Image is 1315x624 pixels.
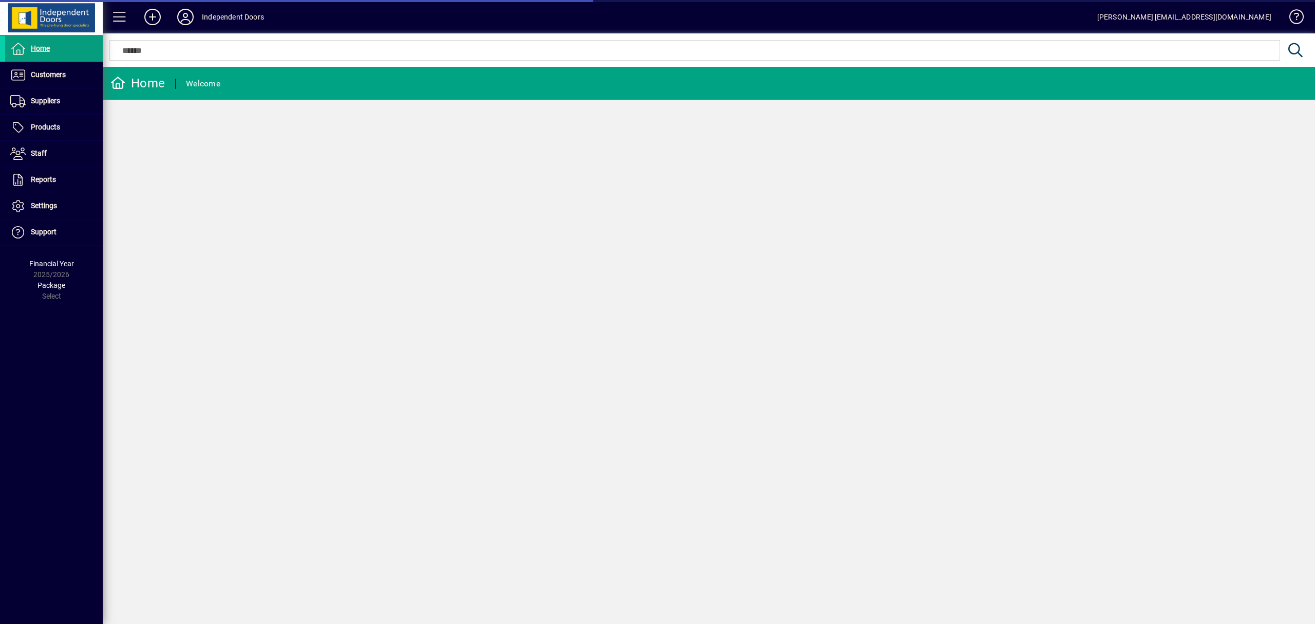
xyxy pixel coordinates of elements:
[202,9,264,25] div: Independent Doors
[169,8,202,26] button: Profile
[5,141,103,167] a: Staff
[5,219,103,245] a: Support
[31,175,56,183] span: Reports
[1097,9,1271,25] div: [PERSON_NAME] [EMAIL_ADDRESS][DOMAIN_NAME]
[5,115,103,140] a: Products
[136,8,169,26] button: Add
[37,281,65,289] span: Package
[29,260,74,268] span: Financial Year
[5,193,103,219] a: Settings
[5,167,103,193] a: Reports
[5,88,103,114] a: Suppliers
[31,70,66,79] span: Customers
[186,76,220,92] div: Welcome
[110,75,165,91] div: Home
[31,44,50,52] span: Home
[31,123,60,131] span: Products
[31,149,47,157] span: Staff
[1282,2,1302,35] a: Knowledge Base
[31,97,60,105] span: Suppliers
[31,201,57,210] span: Settings
[31,228,57,236] span: Support
[5,62,103,88] a: Customers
